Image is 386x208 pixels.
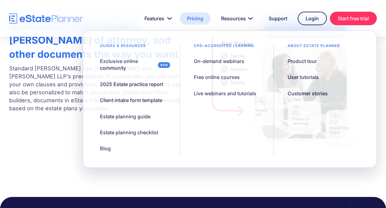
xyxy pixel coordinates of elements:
a: Start free trial [330,12,377,25]
a: Exclusive online community [92,55,174,75]
a: Pricing [180,12,211,25]
a: On-demand webinars [186,55,252,68]
div: Estate planning checklist [100,129,158,136]
a: Login [298,12,327,25]
a: 2025 Estate practice report [92,78,171,91]
div: Product tour [288,58,317,65]
a: Support [261,12,295,25]
a: Estate planning checklist [92,126,166,139]
a: Product tour [280,55,324,68]
strong: Generate [PERSON_NAME], [PERSON_NAME] of attorney, and other documents the way you want [9,20,178,60]
a: home [9,13,83,24]
a: Blog [92,142,118,155]
div: Customer stories [288,90,328,97]
div: On-demand webinars [194,58,244,65]
a: Resources [214,12,258,25]
a: Estate planning guide [92,110,158,123]
p: Standard [PERSON_NAME] use [PERSON_NAME] and [PERSON_NAME] LLP’s precedents. If you’d prefer, you... [9,65,182,112]
div: 2025 Estate practice report [100,81,163,88]
div: Blog [100,145,111,152]
a: Free online courses [186,71,247,84]
a: Live webinars and tutorials [186,87,264,100]
div: Client intake form template [100,97,162,104]
div: CPD–accredited learning [186,43,262,52]
div: About estate planner [280,43,348,52]
div: Estate planning guide [100,113,151,120]
div: User tutorials [288,74,319,81]
div: Guides & resources [92,43,154,52]
a: User tutorials [280,71,327,84]
div: Exclusive online community [100,58,155,72]
a: Customer stories [280,87,335,100]
div: Free online courses [194,74,240,81]
a: Client intake form template [92,94,170,107]
a: Features [137,12,177,25]
div: Live webinars and tutorials [194,90,256,97]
